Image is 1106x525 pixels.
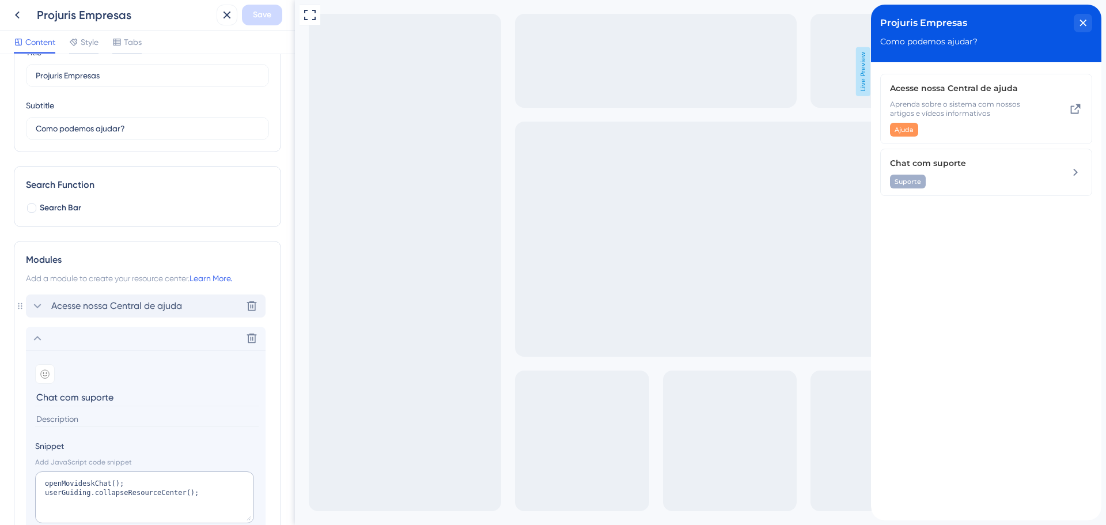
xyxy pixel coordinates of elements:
div: Subtitle [26,99,54,112]
span: Suporte [24,172,50,182]
span: Projuris Empresas [9,10,96,27]
button: Save [242,5,282,25]
div: Modules [26,253,269,267]
div: Projuris Empresas [37,7,212,23]
div: close resource center [203,9,221,28]
input: Description [36,122,259,135]
span: Tabs [124,35,142,49]
a: Learn More. [190,274,232,283]
span: Acesse nossa Central de ajuda [51,299,182,313]
div: Acesse nossa Central de ajuda [19,77,173,132]
span: Chat com suporte [19,152,173,165]
div: Search Function [26,178,269,192]
span: Como podemos ajudar? [9,32,107,41]
input: Header [35,388,259,406]
span: Add a module to create your resource center. [26,274,190,283]
span: Ajuda [24,120,43,130]
span: Ajuda [27,3,52,17]
span: Style [81,35,99,49]
span: Live Preview [561,47,575,96]
input: Title [36,69,259,82]
div: 3 [60,6,63,15]
span: Acesse nossa Central de ajuda [19,77,154,90]
span: Content [25,35,55,49]
span: Save [253,8,271,22]
input: Description [35,411,259,427]
div: Add JavaScript code snippet [35,458,256,467]
label: Snippet [35,439,256,453]
div: Acesse nossa Central de ajuda [26,294,269,318]
span: Aprenda sobre o sistema com nossos artigos e vídeos informativos [19,95,173,114]
span: Search Bar [40,201,81,215]
div: Chat com suporte [19,152,173,184]
textarea: openMovideskChat(); userGuiding.collapseResourceCenter(); [35,471,254,523]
